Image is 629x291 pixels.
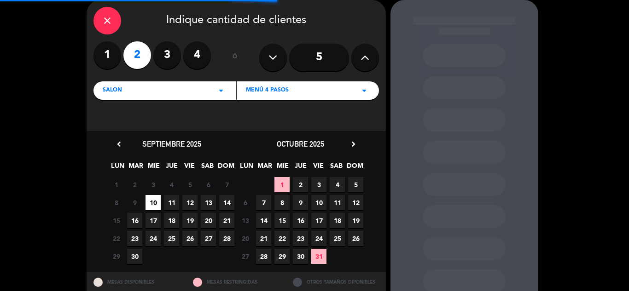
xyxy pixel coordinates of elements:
span: 16 [127,213,142,228]
span: 25 [330,231,345,246]
span: 20 [238,231,253,246]
span: LUN [239,160,254,176]
span: 29 [274,249,290,264]
span: 12 [348,195,363,210]
span: 30 [127,249,142,264]
span: VIE [311,160,326,176]
span: 17 [146,213,161,228]
span: 30 [293,249,308,264]
span: JUE [293,160,308,176]
span: 7 [256,195,271,210]
div: ó [220,41,250,74]
span: 18 [164,213,179,228]
span: 26 [348,231,363,246]
span: 24 [146,231,161,246]
span: 11 [164,195,179,210]
i: chevron_right [349,139,358,149]
label: 4 [183,41,211,69]
span: DOM [218,160,233,176]
label: 2 [123,41,151,69]
span: 2 [127,177,142,192]
span: SAB [200,160,215,176]
i: chevron_left [114,139,124,149]
span: 1 [109,177,124,192]
span: 11 [330,195,345,210]
span: MAR [128,160,143,176]
span: 8 [274,195,290,210]
span: 27 [201,231,216,246]
span: 20 [201,213,216,228]
span: 23 [127,231,142,246]
span: 19 [182,213,198,228]
span: 5 [348,177,363,192]
span: 10 [146,195,161,210]
span: 15 [109,213,124,228]
span: 28 [219,231,234,246]
span: 13 [238,213,253,228]
i: arrow_drop_down [215,85,227,96]
span: 6 [201,177,216,192]
span: MAR [257,160,272,176]
span: 21 [219,213,234,228]
div: Indique cantidad de clientes [93,7,379,34]
span: 25 [164,231,179,246]
span: 26 [182,231,198,246]
i: close [102,15,113,26]
span: SALON [103,86,122,95]
span: 2 [293,177,308,192]
span: SAB [329,160,344,176]
span: 10 [311,195,326,210]
span: 22 [274,231,290,246]
span: MIE [146,160,161,176]
i: arrow_drop_down [359,85,370,96]
span: 14 [256,213,271,228]
span: 16 [293,213,308,228]
span: JUE [164,160,179,176]
span: 1 [274,177,290,192]
span: 9 [127,195,142,210]
span: 19 [348,213,363,228]
span: VIE [182,160,197,176]
span: 4 [330,177,345,192]
span: 28 [256,249,271,264]
span: MENÚ 4 PASOS [246,86,289,95]
span: octubre 2025 [277,139,324,148]
span: 3 [311,177,326,192]
span: 31 [311,249,326,264]
label: 1 [93,41,121,69]
span: 14 [219,195,234,210]
span: 24 [311,231,326,246]
span: 5 [182,177,198,192]
span: 6 [238,195,253,210]
span: 18 [330,213,345,228]
label: 3 [153,41,181,69]
span: 23 [293,231,308,246]
span: LUN [110,160,125,176]
span: 17 [311,213,326,228]
span: 29 [109,249,124,264]
span: 21 [256,231,271,246]
span: 4 [164,177,179,192]
span: 12 [182,195,198,210]
span: 22 [109,231,124,246]
span: MIE [275,160,290,176]
span: DOM [347,160,362,176]
span: 8 [109,195,124,210]
span: septiembre 2025 [142,139,201,148]
span: 3 [146,177,161,192]
span: 15 [274,213,290,228]
span: 13 [201,195,216,210]
span: 7 [219,177,234,192]
span: 27 [238,249,253,264]
span: 9 [293,195,308,210]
